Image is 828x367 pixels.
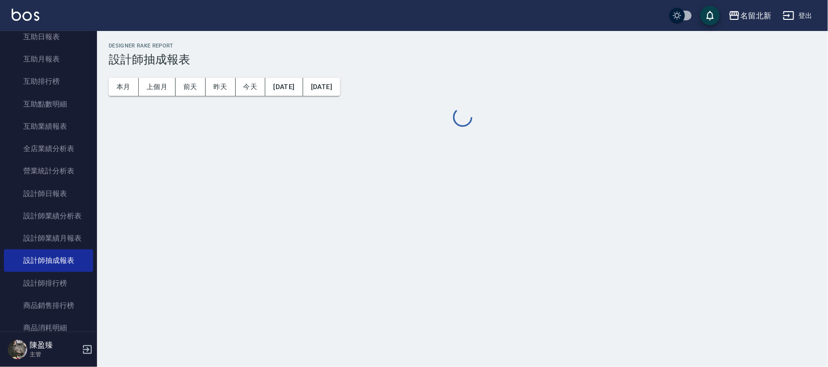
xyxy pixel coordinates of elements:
a: 互助日報表 [4,26,93,48]
a: 設計師業績月報表 [4,227,93,249]
button: [DATE] [303,78,340,96]
a: 互助點數明細 [4,93,93,115]
a: 營業統計分析表 [4,160,93,182]
a: 互助業績報表 [4,115,93,138]
button: 前天 [176,78,206,96]
div: 名留北新 [740,10,771,22]
button: 昨天 [206,78,236,96]
a: 設計師日報表 [4,183,93,205]
a: 商品銷售排行榜 [4,294,93,317]
h5: 陳盈臻 [30,340,79,350]
button: 名留北新 [725,6,775,26]
a: 商品消耗明細 [4,317,93,339]
a: 互助排行榜 [4,70,93,92]
img: Person [8,340,27,359]
img: Logo [12,9,39,21]
h2: Designer Rake Report [109,43,816,49]
a: 設計師抽成報表 [4,249,93,272]
button: 本月 [109,78,139,96]
a: 互助月報表 [4,48,93,70]
button: 登出 [779,7,816,25]
a: 設計師排行榜 [4,272,93,294]
button: 上個月 [139,78,176,96]
a: 全店業績分析表 [4,138,93,160]
button: 今天 [236,78,266,96]
a: 設計師業績分析表 [4,205,93,227]
p: 主管 [30,350,79,359]
h3: 設計師抽成報表 [109,53,816,66]
button: save [700,6,720,25]
button: [DATE] [265,78,303,96]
